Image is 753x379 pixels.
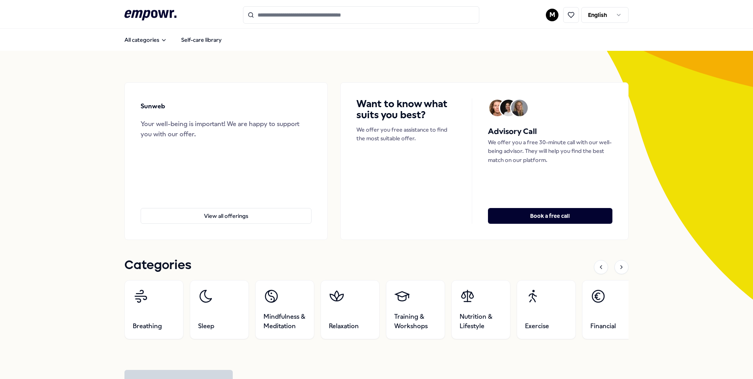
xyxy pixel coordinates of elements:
[118,32,228,48] nav: Main
[141,119,312,139] div: Your well-being is important! We are happy to support you with our offer.
[511,100,528,116] img: Avatar
[356,98,456,121] h4: Want to know what suits you best?
[190,280,249,339] a: Sleep
[489,100,506,116] img: Avatar
[243,6,479,24] input: Search for products, categories or subcategories
[525,321,549,331] span: Exercise
[133,321,162,331] span: Breathing
[141,195,312,224] a: View all offerings
[394,312,437,331] span: Training & Workshops
[500,100,517,116] img: Avatar
[517,280,576,339] a: Exercise
[590,321,616,331] span: Financial
[175,32,228,48] a: Self-care library
[255,280,314,339] a: Mindfulness & Meditation
[141,101,165,111] p: Sunweb
[582,280,641,339] a: Financial
[488,208,612,224] button: Book a free call
[386,280,445,339] a: Training & Workshops
[118,32,173,48] button: All categories
[329,321,359,331] span: Relaxation
[546,9,558,21] button: M
[460,312,502,331] span: Nutrition & Lifestyle
[451,280,510,339] a: Nutrition & Lifestyle
[141,208,312,224] button: View all offerings
[321,280,380,339] a: Relaxation
[488,138,612,164] p: We offer you a free 30-minute call with our well-being advisor. They will help you find the best ...
[356,125,456,143] p: We offer you free assistance to find the most suitable offer.
[124,280,184,339] a: Breathing
[198,321,214,331] span: Sleep
[124,256,191,275] h1: Categories
[263,312,306,331] span: Mindfulness & Meditation
[488,125,612,138] h5: Advisory Call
